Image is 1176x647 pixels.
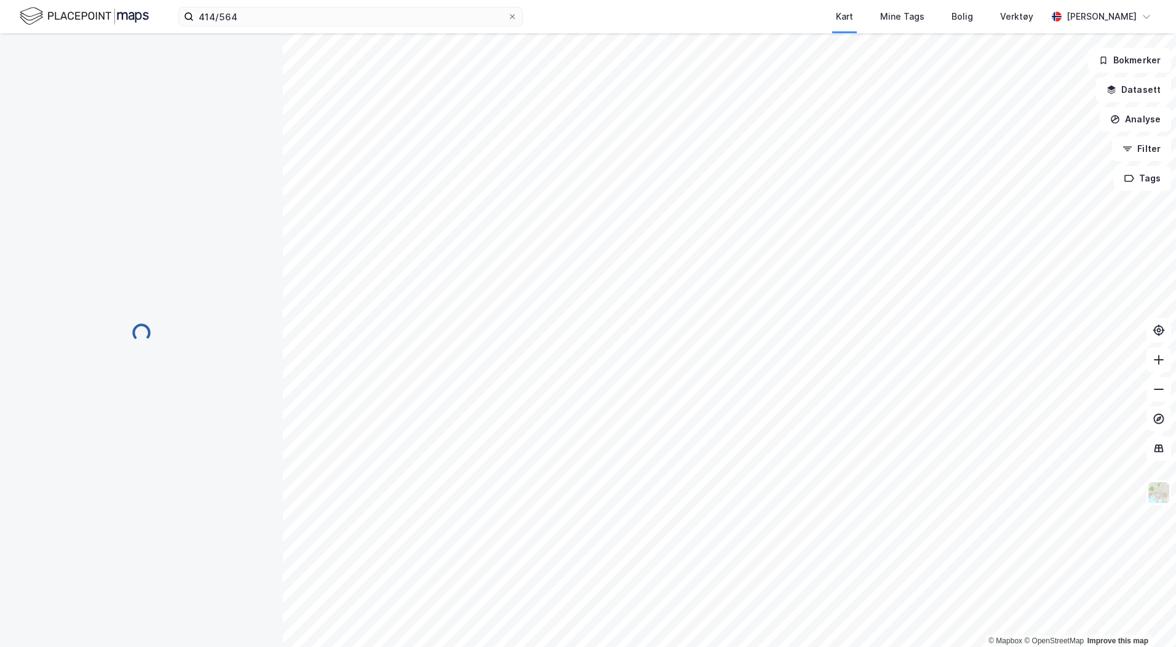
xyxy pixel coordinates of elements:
img: logo.f888ab2527a4732fd821a326f86c7f29.svg [20,6,149,27]
div: Kart [836,9,853,24]
div: [PERSON_NAME] [1067,9,1137,24]
div: Mine Tags [880,9,924,24]
button: Tags [1114,166,1171,191]
div: Kontrollprogram for chat [1114,588,1176,647]
button: Datasett [1096,77,1171,102]
a: OpenStreetMap [1024,637,1084,645]
button: Bokmerker [1088,48,1171,73]
div: Bolig [952,9,973,24]
input: Søk på adresse, matrikkel, gårdeiere, leietakere eller personer [194,7,507,26]
button: Filter [1112,137,1171,161]
img: spinner.a6d8c91a73a9ac5275cf975e30b51cfb.svg [132,323,151,343]
img: Z [1147,481,1170,504]
a: Mapbox [988,637,1022,645]
div: Verktøy [1000,9,1033,24]
button: Analyse [1100,107,1171,132]
iframe: Chat Widget [1114,588,1176,647]
a: Improve this map [1087,637,1148,645]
